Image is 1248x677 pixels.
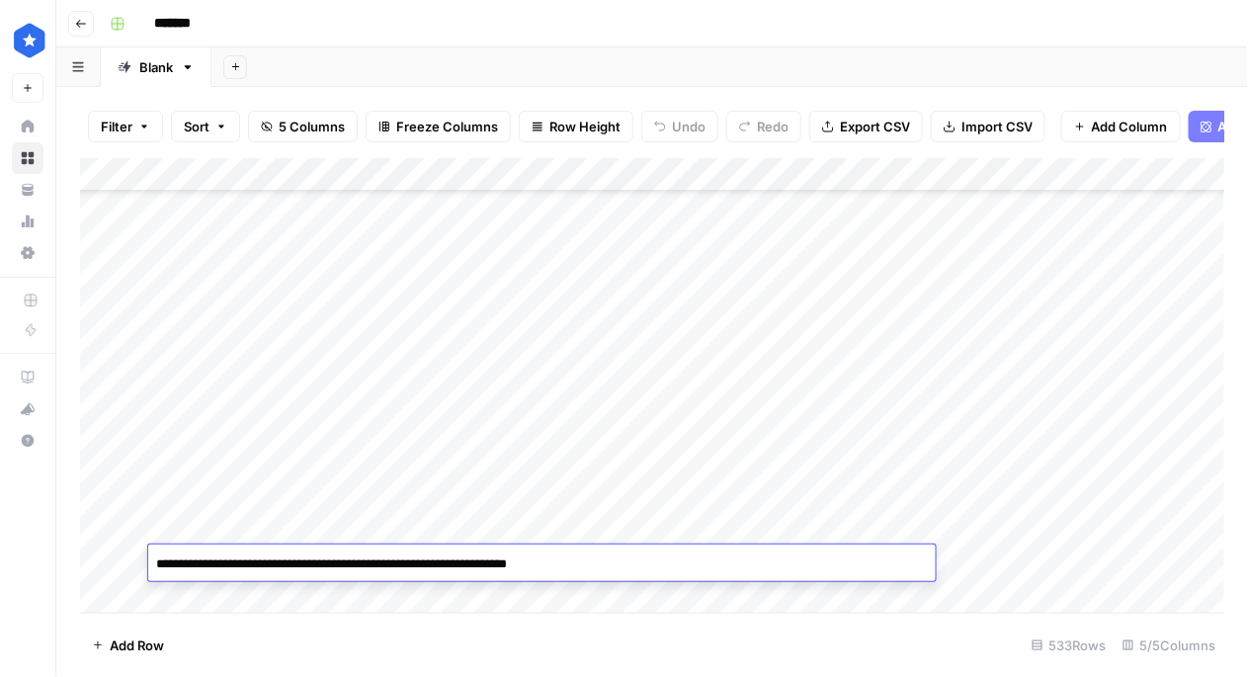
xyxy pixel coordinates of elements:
[840,117,910,136] span: Export CSV
[519,111,633,142] button: Row Height
[110,635,164,655] span: Add Row
[672,117,706,136] span: Undo
[931,111,1045,142] button: Import CSV
[809,111,923,142] button: Export CSV
[12,237,43,269] a: Settings
[726,111,801,142] button: Redo
[12,393,43,425] button: What's new?
[1024,630,1115,661] div: 533 Rows
[12,142,43,174] a: Browse
[12,206,43,237] a: Usage
[1061,111,1181,142] button: Add Column
[961,117,1033,136] span: Import CSV
[366,111,511,142] button: Freeze Columns
[641,111,718,142] button: Undo
[1115,630,1224,661] div: 5/5 Columns
[171,111,240,142] button: Sort
[396,117,498,136] span: Freeze Columns
[549,117,621,136] span: Row Height
[101,117,132,136] span: Filter
[139,57,173,77] div: Blank
[757,117,789,136] span: Redo
[248,111,358,142] button: 5 Columns
[12,16,43,65] button: Workspace: ConsumerAffairs
[80,630,176,661] button: Add Row
[101,47,211,87] a: Blank
[13,394,42,424] div: What's new?
[12,425,43,457] button: Help + Support
[88,111,163,142] button: Filter
[12,362,43,393] a: AirOps Academy
[12,111,43,142] a: Home
[12,23,47,58] img: ConsumerAffairs Logo
[12,174,43,206] a: Your Data
[279,117,345,136] span: 5 Columns
[1092,117,1168,136] span: Add Column
[184,117,209,136] span: Sort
